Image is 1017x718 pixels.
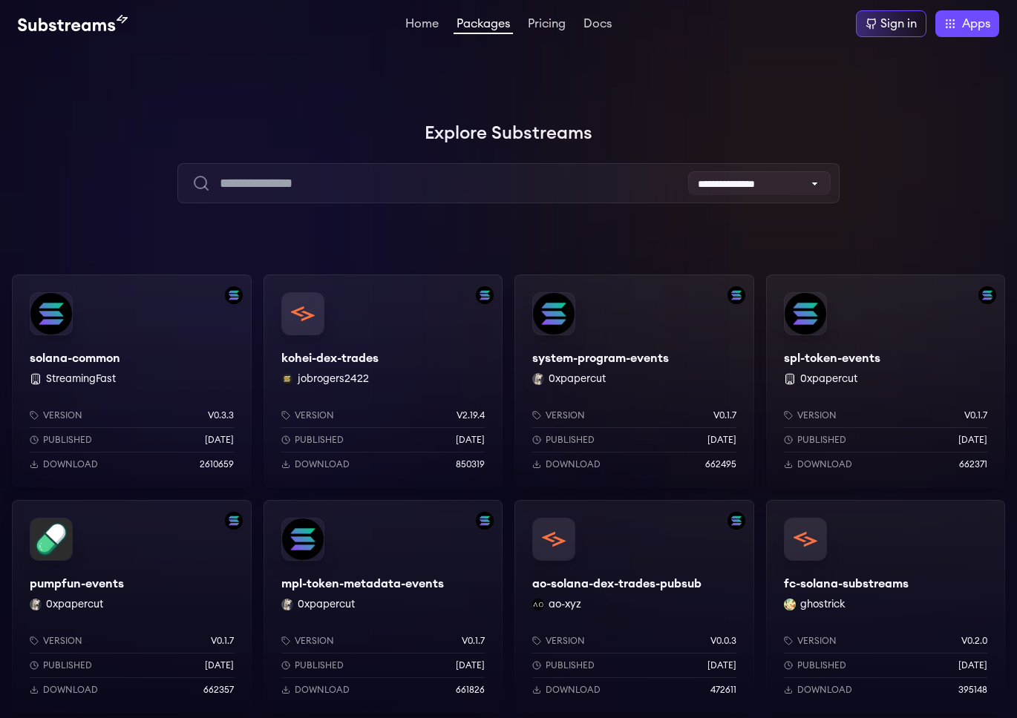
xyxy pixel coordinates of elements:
p: v0.2.0 [961,635,987,647]
p: Download [546,684,601,696]
a: Filter by solana networkspl-token-eventsspl-token-events 0xpapercutVersionv0.1.7Published[DATE]Do... [766,274,1006,488]
p: Version [295,635,334,647]
img: Filter by solana network [727,512,745,530]
p: 661826 [456,684,485,696]
p: v2.19.4 [457,409,485,421]
p: [DATE] [707,659,736,671]
div: Sign in [880,15,917,33]
p: v0.1.7 [462,635,485,647]
p: Published [546,659,595,671]
p: v0.1.7 [713,409,736,421]
a: Filter by solana networksystem-program-eventssystem-program-events0xpapercut 0xpapercutVersionv0.... [514,274,754,488]
p: Version [295,409,334,421]
p: v0.1.7 [964,409,987,421]
button: 0xpapercut [549,372,606,386]
p: Published [546,434,595,446]
p: Download [43,458,98,470]
span: Apps [962,15,990,33]
p: Version [797,635,837,647]
img: Substream's logo [18,15,128,33]
img: Filter by solana network [727,286,745,304]
button: ao-xyz [549,597,581,612]
p: Version [797,409,837,421]
p: 662495 [705,458,736,470]
p: [DATE] [456,434,485,446]
h1: Explore Substreams [12,119,1005,148]
p: 662371 [959,458,987,470]
a: Filter by solana networkkohei-dex-tradeskohei-dex-tradesjobrogers2422 jobrogers2422Versionv2.19.4... [264,274,503,488]
p: Published [797,659,846,671]
p: [DATE] [958,434,987,446]
p: 472611 [710,684,736,696]
a: Filter by solana networkpumpfun-eventspumpfun-events0xpapercut 0xpapercutVersionv0.1.7Published[D... [12,500,252,714]
button: jobrogers2422 [298,372,369,386]
button: 0xpapercut [800,372,857,386]
img: Filter by solana network [225,286,243,304]
a: Sign in [856,10,926,37]
p: Version [546,409,585,421]
p: Version [43,409,82,421]
p: Version [546,635,585,647]
p: Download [546,458,601,470]
p: [DATE] [958,659,987,671]
p: Version [43,635,82,647]
p: Download [797,458,852,470]
p: 395148 [958,684,987,696]
p: [DATE] [205,659,234,671]
img: Filter by solana network [978,286,996,304]
a: Filter by solana networkao-solana-dex-trades-pubsubao-solana-dex-trades-pubsubao-xyz ao-xyzVersio... [514,500,754,714]
a: Pricing [525,18,569,33]
p: Published [43,434,92,446]
a: Filter by solana networkmpl-token-metadata-eventsmpl-token-metadata-events0xpapercut 0xpapercutVe... [264,500,503,714]
p: Published [43,659,92,671]
p: Published [797,434,846,446]
p: v0.0.3 [710,635,736,647]
p: Download [797,684,852,696]
p: 662357 [203,684,234,696]
a: fc-solana-substreamsfc-solana-substreamsghostrick ghostrickVersionv0.2.0Published[DATE]Download39... [766,500,1006,714]
p: Published [295,434,344,446]
button: 0xpapercut [298,597,355,612]
p: Download [295,684,350,696]
img: Filter by solana network [225,512,243,530]
img: Filter by solana network [476,512,494,530]
p: Download [43,684,98,696]
p: Published [295,659,344,671]
p: 2610659 [200,458,234,470]
a: Docs [581,18,615,33]
p: 850319 [456,458,485,470]
p: [DATE] [456,659,485,671]
p: v0.1.7 [211,635,234,647]
button: StreamingFast [46,372,116,386]
p: Download [295,458,350,470]
button: 0xpapercut [46,597,103,612]
a: Home [402,18,442,33]
p: v0.3.3 [208,409,234,421]
button: ghostrick [800,597,846,612]
a: Packages [454,18,513,34]
p: [DATE] [707,434,736,446]
img: Filter by solana network [476,286,494,304]
p: [DATE] [205,434,234,446]
a: Filter by solana networksolana-commonsolana-common StreamingFastVersionv0.3.3Published[DATE]Downl... [12,274,252,488]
